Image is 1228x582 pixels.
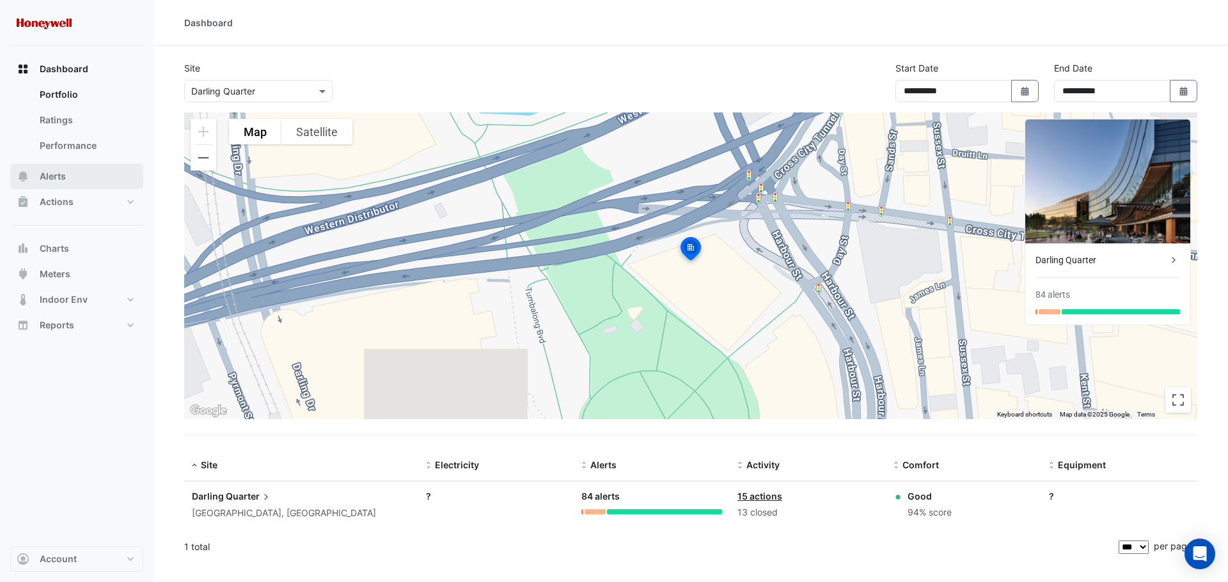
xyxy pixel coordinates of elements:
img: Company Logo [15,10,73,36]
div: Good [908,489,952,503]
button: Account [10,546,143,572]
span: per page [1154,540,1192,551]
app-icon: Charts [17,242,29,255]
span: Comfort [902,459,939,470]
app-icon: Indoor Env [17,293,29,306]
span: Meters [40,268,70,280]
div: 94% score [908,505,952,520]
a: Ratings [29,107,143,133]
button: Show satellite imagery [281,119,352,144]
div: ? [426,489,567,503]
div: 1 total [184,531,1116,563]
img: Google [187,402,230,419]
span: Quarter [226,489,272,503]
a: Terms (opens in new tab) [1137,411,1155,418]
span: Dashboard [40,63,88,75]
app-icon: Dashboard [17,63,29,75]
button: Zoom out [191,145,216,171]
button: Show street map [229,119,281,144]
div: Open Intercom Messenger [1185,539,1215,569]
span: Site [201,459,217,470]
div: Dashboard [10,82,143,164]
button: Keyboard shortcuts [997,410,1052,419]
app-icon: Meters [17,268,29,280]
span: Alerts [590,459,617,470]
span: Charts [40,242,69,255]
a: Portfolio [29,82,143,107]
img: Darling Quarter [1025,119,1190,243]
span: Reports [40,319,74,332]
app-icon: Reports [17,319,29,332]
label: End Date [1054,61,1092,75]
label: Site [184,61,200,75]
button: Charts [10,236,143,261]
app-icon: Alerts [17,170,29,183]
span: Electricity [435,459,479,470]
label: Start Date [895,61,938,75]
div: Darling Quarter [1035,254,1167,267]
button: Reports [10,312,143,338]
button: Dashboard [10,56,143,82]
div: Dashboard [184,16,233,29]
button: Actions [10,189,143,215]
div: ? [1049,489,1190,503]
div: 84 alerts [581,489,722,504]
span: Equipment [1058,459,1106,470]
span: Actions [40,195,74,208]
span: Account [40,553,77,565]
span: Activity [746,459,780,470]
button: Indoor Env [10,287,143,312]
span: Map data ©2025 Google [1060,411,1130,418]
span: Darling [192,491,224,502]
a: Open this area in Google Maps (opens a new window) [187,402,230,419]
button: Alerts [10,164,143,189]
div: [GEOGRAPHIC_DATA], [GEOGRAPHIC_DATA] [192,506,411,521]
span: Indoor Env [40,293,88,306]
img: site-pin-selected.svg [677,235,705,266]
button: Zoom in [191,119,216,144]
div: 13 closed [737,505,878,520]
div: 84 alerts [1035,288,1070,302]
fa-icon: Select Date [1178,86,1190,96]
button: Toggle fullscreen view [1165,387,1191,413]
fa-icon: Select Date [1019,86,1031,96]
a: 15 actions [737,491,782,502]
a: Performance [29,133,143,158]
span: Alerts [40,170,66,183]
app-icon: Actions [17,195,29,208]
button: Meters [10,261,143,287]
